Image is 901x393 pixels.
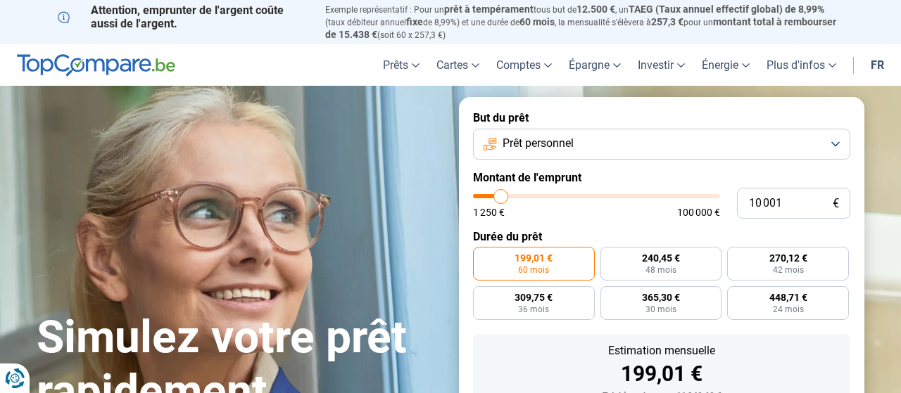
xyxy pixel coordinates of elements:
span: TAEG (Taux annuel effectif global) de 8,99% [629,4,824,15]
span: 270,12 € [769,253,807,263]
label: Montant de l'emprunt [473,171,850,184]
span: 24 mois [773,305,804,314]
span: montant total à rembourser de 15.438 € [325,16,836,40]
span: Prêt personnel [503,136,574,151]
span: 36 mois [518,305,549,314]
span: fixe [406,16,423,27]
div: 199,01 € [484,363,839,385]
a: Comptes [488,44,560,86]
span: prêt à tempérament [444,4,534,15]
span: 365,30 € [642,292,680,302]
span: 309,75 € [515,292,553,302]
span: 48 mois [645,266,676,274]
p: Exemple représentatif : Pour un tous but de , un (taux débiteur annuel de 8,99%) et une durée de ... [325,4,843,41]
span: 12.500 € [576,4,615,15]
div: Estimation mensuelle [484,345,839,356]
span: 30 mois [645,305,676,314]
p: Attention, emprunter de l'argent coûte aussi de l'argent. [58,4,308,30]
span: 448,71 € [769,292,807,302]
span: 240,45 € [642,253,680,263]
img: TopCompare [17,54,175,77]
span: 1 250 € [473,207,505,217]
span: € [833,198,839,210]
a: Énergie [693,44,758,86]
a: Épargne [560,44,629,86]
a: Plus d'infos [758,44,845,86]
label: But du prêt [473,111,850,124]
a: Prêts [374,44,428,86]
label: Durée du prêt [473,230,850,243]
button: Prêt personnel [473,129,850,160]
span: 199,01 € [515,253,553,263]
a: Investir [629,44,693,86]
span: 60 mois [518,266,549,274]
a: Cartes [428,44,488,86]
span: 60 mois [519,16,555,27]
span: 257,3 € [651,16,683,27]
span: 42 mois [773,266,804,274]
span: 100 000 € [677,207,720,217]
a: fr [862,44,893,86]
